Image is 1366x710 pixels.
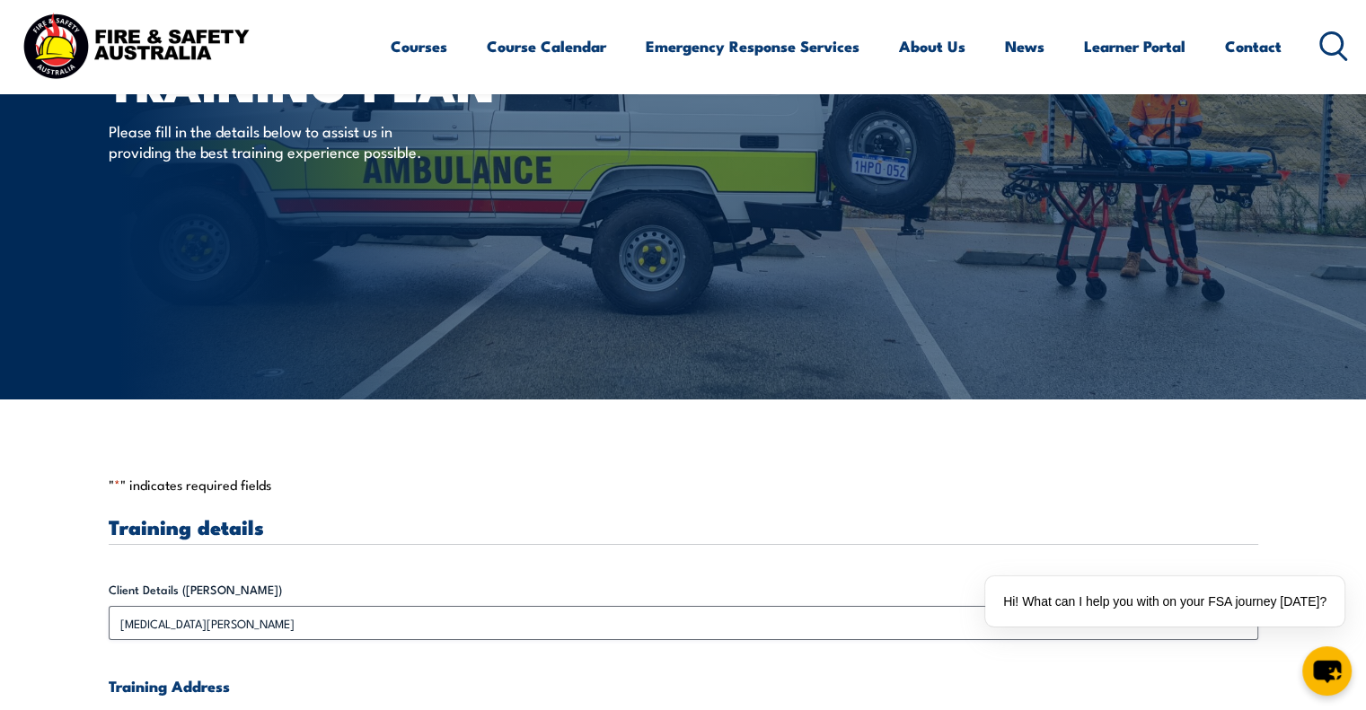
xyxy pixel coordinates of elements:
[899,22,965,70] a: About Us
[985,576,1344,627] div: Hi! What can I help you with on your FSA journey [DATE]?
[487,22,606,70] a: Course Calendar
[109,120,436,162] p: Please fill in the details below to assist us in providing the best training experience possible.
[391,22,447,70] a: Courses
[1084,22,1185,70] a: Learner Portal
[1005,22,1044,70] a: News
[109,516,1258,537] h3: Training details
[1302,646,1352,696] button: chat-button
[1225,22,1282,70] a: Contact
[646,22,859,70] a: Emergency Response Services
[109,476,1258,494] p: " " indicates required fields
[109,676,1258,696] h4: Training Address
[109,581,1258,599] label: Client Details ([PERSON_NAME])
[109,61,552,103] h1: Training plan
